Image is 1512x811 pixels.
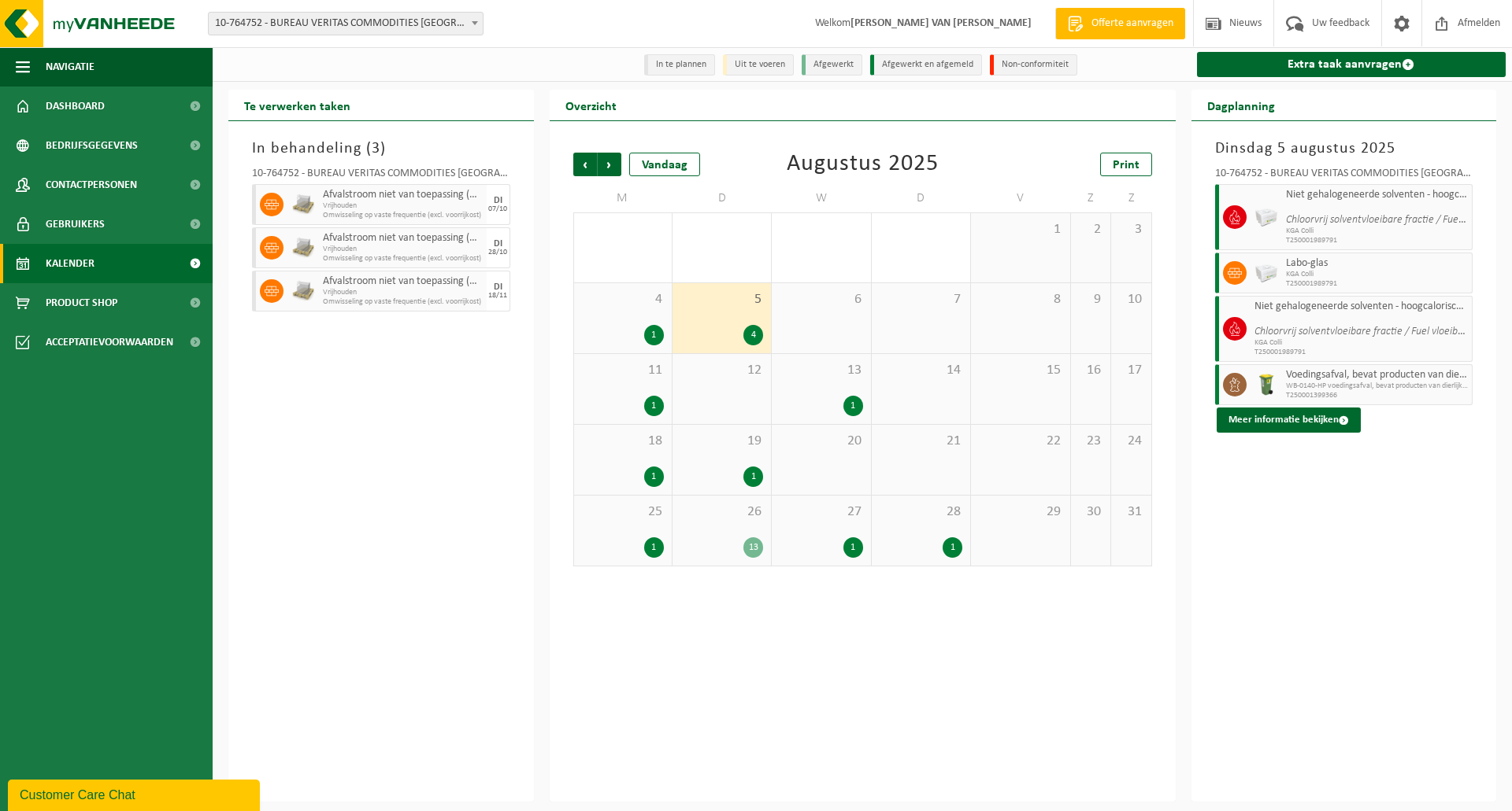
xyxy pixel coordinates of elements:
span: Vorige [573,153,597,176]
li: Uit te voeren [723,54,794,76]
span: 7 [880,291,962,308]
span: 18 [582,433,664,450]
span: Afvalstroom niet van toepassing (niet gevaarlijk) [323,232,483,245]
span: 3 [372,141,380,157]
span: Acceptatievoorwaarden [46,323,173,362]
span: 10-764752 - BUREAU VERITAS COMMODITIES ANTWERP NV - ANTWERPEN [208,12,484,35]
td: Z [1111,184,1151,212]
div: Vandaag [629,153,700,176]
span: 6 [780,291,862,308]
li: In te plannen [644,54,715,76]
span: Vrijhouden [323,245,483,254]
span: KGA Colli [1286,227,1469,236]
div: 4 [743,325,763,345]
span: Contactpersonen [46,165,137,205]
div: 10-764752 - BUREAU VERITAS COMMODITIES [GEOGRAPHIC_DATA] [GEOGRAPHIC_DATA] - [GEOGRAPHIC_DATA] [252,168,510,184]
h3: Dinsdag 5 augustus 2025 [1215,137,1473,160]
span: 1 [979,221,1062,238]
div: 1 [943,537,962,558]
div: 1 [843,537,863,558]
span: 29 [979,503,1062,521]
span: 5 [680,291,763,308]
div: 1 [644,466,664,487]
span: 10 [1119,291,1143,308]
span: Omwisseling op vaste frequentie (excl. voorrijkost) [323,211,483,220]
span: Kalender [46,244,94,283]
span: 27 [780,503,862,521]
div: 1 [644,537,664,558]
td: D [673,184,772,212]
span: 28 [880,503,962,521]
span: Product Shop [46,283,117,323]
img: LP-PA-00000-WDN-11 [291,236,315,260]
span: T250001989791 [1254,348,1469,357]
td: V [971,184,1070,212]
span: Niet gehalogeneerde solventen - hoogcalorisch in kleinverpakking [1286,189,1469,201]
span: 19 [680,433,763,450]
li: Afgewerkt [802,54,862,76]
h2: Te verwerken taken [228,90,366,120]
td: W [772,184,871,212]
a: Offerte aanvragen [1055,8,1185,39]
span: Navigatie [46,47,94,87]
img: LP-PA-00000-WDN-11 [291,279,315,303]
span: 8 [979,291,1062,308]
span: 2 [1079,221,1102,238]
span: 15 [979,362,1062,379]
a: Print [1100,153,1152,176]
span: Vrijhouden [323,201,483,211]
div: 07/10 [488,205,507,213]
button: Meer informatie bekijken [1217,407,1361,433]
span: T250001989791 [1286,236,1469,245]
span: Omwisseling op vaste frequentie (excl. voorrijkost) [323,254,483,264]
span: 26 [680,503,763,521]
span: 20 [780,433,862,450]
img: PB-LB-0680-HPE-GY-02 [1254,261,1278,285]
span: Niet gehalogeneerde solventen - hoogcalorisch in kleinverpakking [1254,300,1469,313]
h2: Dagplanning [1191,90,1291,120]
h3: In behandeling ( ) [252,137,510,160]
span: Labo-glas [1286,257,1469,270]
span: 30 [1079,503,1102,521]
div: 1 [843,396,863,416]
span: Omwisseling op vaste frequentie (excl. voorrijkost) [323,297,483,307]
span: 21 [880,433,962,450]
span: Dashboard [46,87,105,126]
span: WB-0140-HP voedingsafval, bevat producten van dierlijke oors [1286,382,1469,391]
strong: [PERSON_NAME] VAN [PERSON_NAME] [850,17,1032,29]
div: DI [494,239,502,249]
span: 9 [1079,291,1102,308]
td: Z [1071,184,1111,212]
span: 4 [582,291,664,308]
span: 23 [1079,433,1102,450]
span: KGA Colli [1286,270,1469,279]
td: D [872,184,971,212]
li: Non-conformiteit [990,54,1077,76]
li: Afgewerkt en afgemeld [870,54,982,76]
span: 10-764752 - BUREAU VERITAS COMMODITIES ANTWERP NV - ANTWERPEN [209,13,483,35]
h2: Overzicht [550,90,632,120]
div: 1 [644,325,664,345]
span: Offerte aanvragen [1088,16,1177,31]
span: 22 [979,433,1062,450]
span: T250001989791 [1286,279,1469,289]
img: LP-PA-00000-WDN-11 [291,193,315,216]
span: 31 [1119,503,1143,521]
span: Afvalstroom niet van toepassing (niet gevaarlijk) [323,189,483,201]
span: 13 [780,362,862,379]
i: Chloorvrij solventvloeibare fractie / Fuel vloeibaar [1286,214,1504,226]
span: 17 [1119,362,1143,379]
span: Gebruikers [46,205,105,244]
span: Vrijhouden [323,288,483,297]
span: KGA Colli [1254,338,1469,348]
span: Voedingsafval, bevat producten van dierlijke oorsprong, onverpakt, categorie 3 [1286,369,1469,382]
div: 1 [644,396,664,416]
i: Chloorvrij solventvloeibare fractie / Fuel vloeibaar [1254,326,1473,337]
span: 24 [1119,433,1143,450]
span: 14 [880,362,962,379]
span: 11 [582,362,664,379]
div: 18/11 [488,292,507,300]
span: 12 [680,362,763,379]
div: 1 [743,466,763,487]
